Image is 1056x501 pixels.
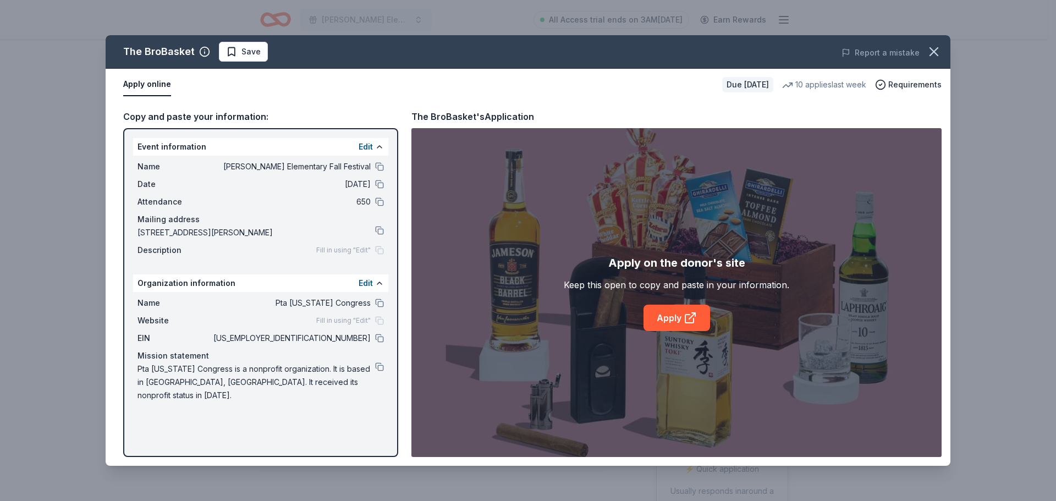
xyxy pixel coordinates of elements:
span: Attendance [137,195,211,208]
span: Pta [US_STATE] Congress is a nonprofit organization. It is based in [GEOGRAPHIC_DATA], [GEOGRAPHI... [137,362,375,402]
span: [DATE] [211,178,371,191]
span: Name [137,160,211,173]
div: The BroBasket's Application [411,109,534,124]
span: Description [137,244,211,257]
div: Mailing address [137,213,384,226]
span: Pta [US_STATE] Congress [211,296,371,310]
div: Mission statement [137,349,384,362]
div: Apply on the donor's site [608,254,745,272]
span: Requirements [888,78,942,91]
span: Name [137,296,211,310]
span: [STREET_ADDRESS][PERSON_NAME] [137,226,375,239]
span: [US_EMPLOYER_IDENTIFICATION_NUMBER] [211,332,371,345]
button: Apply online [123,73,171,96]
span: Date [137,178,211,191]
div: Keep this open to copy and paste in your information. [564,278,789,291]
div: The BroBasket [123,43,195,60]
button: Report a mistake [842,46,920,59]
div: Copy and paste your information: [123,109,398,124]
button: Edit [359,277,373,290]
span: Save [241,45,261,58]
span: Website [137,314,211,327]
button: Save [219,42,268,62]
span: Fill in using "Edit" [316,316,371,325]
button: Edit [359,140,373,153]
span: 650 [211,195,371,208]
div: Organization information [133,274,388,292]
span: [PERSON_NAME] Elementary Fall Festival [211,160,371,173]
span: EIN [137,332,211,345]
a: Apply [643,305,710,331]
div: 10 applies last week [782,78,866,91]
div: Event information [133,138,388,156]
span: Fill in using "Edit" [316,246,371,255]
div: Due [DATE] [722,77,773,92]
button: Requirements [875,78,942,91]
